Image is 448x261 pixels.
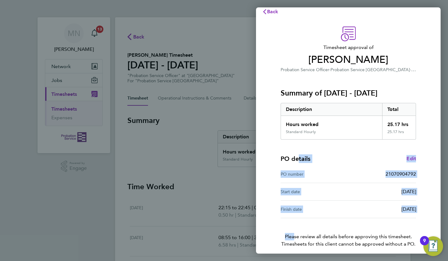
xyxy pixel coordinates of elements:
[281,54,416,66] span: [PERSON_NAME]
[281,88,416,98] h3: Summary of [DATE] - [DATE]
[281,67,329,72] span: Probation Service Officer
[281,116,382,129] div: Hours worked
[406,155,416,162] a: Edit
[329,67,330,72] span: ·
[286,129,316,134] div: Standard Hourly
[281,170,348,178] div: PO number
[382,129,416,139] div: 25.17 hrs
[330,67,410,72] span: Probation Service [GEOGRAPHIC_DATA]
[382,103,416,116] div: Total
[281,188,348,195] div: Start date
[382,116,416,129] div: 25.17 hrs
[273,218,423,248] p: Please review all details before approving this timesheet.
[273,240,423,248] span: Timesheets for this client cannot be approved without a PO.
[267,9,278,14] span: Back
[348,188,416,195] div: [DATE]
[281,154,310,163] h4: PO details
[348,206,416,213] div: [DATE]
[423,241,426,249] div: 9
[281,103,382,116] div: Description
[256,6,285,18] button: Back
[423,236,443,256] button: Open Resource Center, 9 new notifications
[386,171,416,177] span: 21070904792
[281,206,348,213] div: Finish date
[281,44,416,51] span: Timesheet approval of
[410,67,416,72] span: ·
[281,103,416,140] div: Summary of 18 - 24 Aug 2025
[406,156,416,161] span: Edit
